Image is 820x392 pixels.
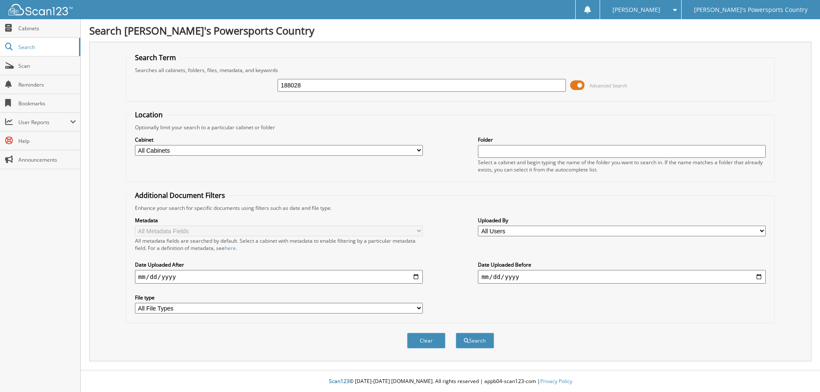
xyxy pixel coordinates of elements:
legend: Additional Document Filters [131,191,229,200]
a: here [225,244,236,252]
div: © [DATE]-[DATE] [DOMAIN_NAME]. All rights reserved | appb04-scan123-com | [81,371,820,392]
span: User Reports [18,119,70,126]
label: Metadata [135,217,423,224]
span: Cabinets [18,25,76,32]
span: Advanced Search [589,82,627,89]
span: Announcements [18,156,76,163]
span: Reminders [18,81,76,88]
span: Help [18,137,76,145]
label: File type [135,294,423,301]
input: end [478,270,766,284]
legend: Search Term [131,53,180,62]
span: Search [18,44,75,51]
a: Privacy Policy [540,377,572,385]
span: [PERSON_NAME]'s Powersports Country [694,7,808,12]
span: Scan123 [329,377,349,385]
div: All metadata fields are searched by default. Select a cabinet with metadata to enable filtering b... [135,237,423,252]
label: Cabinet [135,136,423,143]
div: Enhance your search for specific documents using filters such as date and file type. [131,204,770,212]
span: Scan [18,62,76,70]
label: Uploaded By [478,217,766,224]
label: Date Uploaded After [135,261,423,268]
div: Optionally limit your search to a particular cabinet or folder [131,124,770,131]
h1: Search [PERSON_NAME]'s Powersports Country [89,23,811,38]
span: Bookmarks [18,100,76,107]
input: start [135,270,423,284]
button: Clear [407,333,445,348]
span: [PERSON_NAME] [612,7,660,12]
label: Folder [478,136,766,143]
img: scan123-logo-white.svg [9,4,73,15]
button: Search [456,333,494,348]
div: Searches all cabinets, folders, files, metadata, and keywords [131,67,770,74]
div: Select a cabinet and begin typing the name of the folder you want to search in. If the name match... [478,159,766,173]
legend: Location [131,110,167,119]
label: Date Uploaded Before [478,261,766,268]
